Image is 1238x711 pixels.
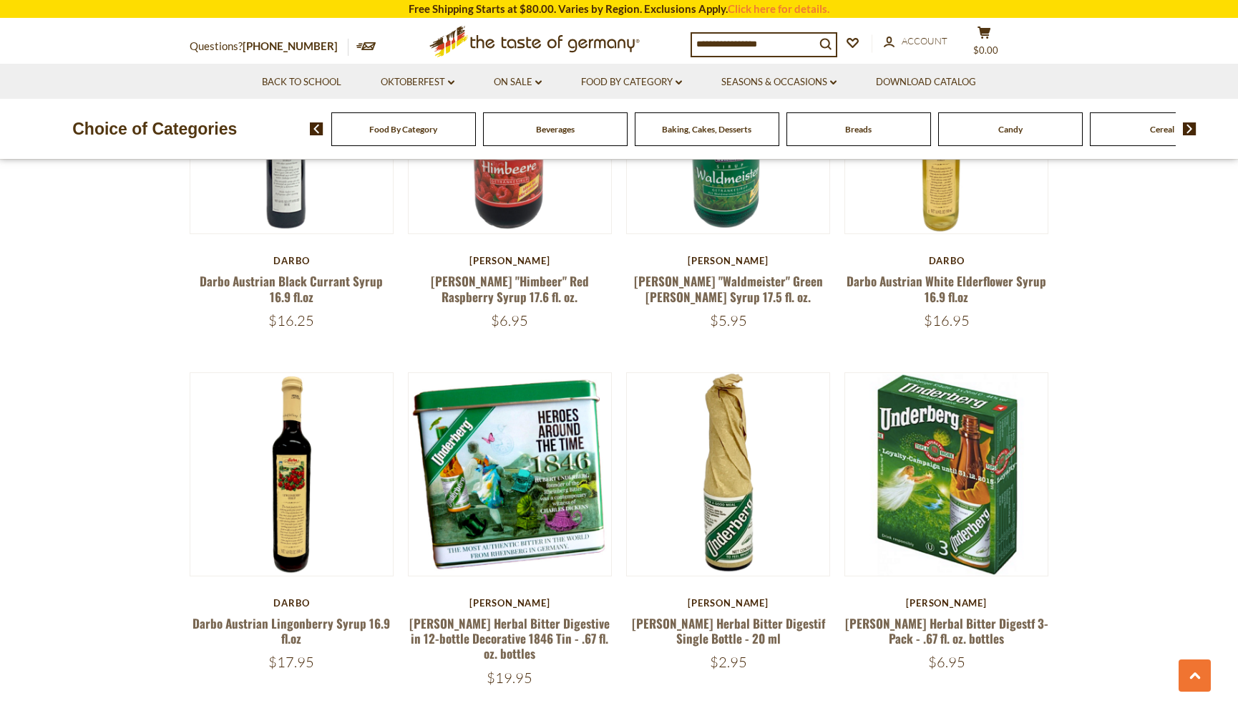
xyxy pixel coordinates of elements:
[847,272,1046,305] a: Darbo Austrian White Elderflower Syrup 16.9 fl.oz
[845,614,1048,647] a: [PERSON_NAME] Herbal Bitter Digestf 3-Pack - .67 fl. oz. bottles
[845,124,872,135] a: Breads
[728,2,829,15] a: Click here for details.
[262,74,341,90] a: Back to School
[884,34,947,49] a: Account
[928,653,965,671] span: $6.95
[190,597,394,609] div: Darbo
[627,373,829,576] img: Underberg Herbal Bitter Digestif Single Bottle - 20 ml
[190,37,349,56] p: Questions?
[626,597,830,609] div: [PERSON_NAME]
[409,614,610,663] a: [PERSON_NAME] Herbal Bitter Digestive in 12-bottle Decorative 1846 Tin - .67 fl. oz. bottles
[431,272,589,305] a: [PERSON_NAME] "Himbeer" Red Raspberry Syrup 17.6 fl. oz.
[409,373,611,576] img: Underberg Herbal Bitter Digestive in 12-bottle Decorative 1846 Tin - .67 fl. oz. bottles
[626,255,830,266] div: [PERSON_NAME]
[876,74,976,90] a: Download Catalog
[369,124,437,135] a: Food By Category
[381,74,454,90] a: Oktoberfest
[581,74,682,90] a: Food By Category
[200,272,383,305] a: Darbo Austrian Black Currant Syrup 16.9 fl.oz
[1150,124,1174,135] a: Cereal
[190,373,393,576] img: Darbo Austrian Lingonberry Syrup 16.9 fl.oz
[962,26,1005,62] button: $0.00
[710,311,747,329] span: $5.95
[998,124,1023,135] a: Candy
[190,255,394,266] div: Darbo
[634,272,823,305] a: [PERSON_NAME] "Waldmeister" Green [PERSON_NAME] Syrup 17.5 fl. oz.
[973,44,998,56] span: $0.00
[408,255,612,266] div: [PERSON_NAME]
[408,597,612,609] div: [PERSON_NAME]
[844,255,1048,266] div: Darbo
[310,122,323,135] img: previous arrow
[243,39,338,52] a: [PHONE_NUMBER]
[268,311,314,329] span: $16.25
[487,669,532,687] span: $19.95
[536,124,575,135] a: Beverages
[1183,122,1196,135] img: next arrow
[710,653,747,671] span: $2.95
[491,311,528,329] span: $6.95
[924,311,970,329] span: $16.95
[844,597,1048,609] div: [PERSON_NAME]
[494,74,542,90] a: On Sale
[632,614,825,647] a: [PERSON_NAME] Herbal Bitter Digestif Single Bottle - 20 ml
[721,74,837,90] a: Seasons & Occasions
[845,373,1048,576] img: Underberg Herbal Bitter Digestf 3-Pack - .67 fl. oz. bottles
[268,653,314,671] span: $17.95
[902,35,947,47] span: Account
[192,614,390,647] a: Darbo Austrian Lingonberry Syrup 16.9 fl.oz
[662,124,751,135] a: Baking, Cakes, Desserts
